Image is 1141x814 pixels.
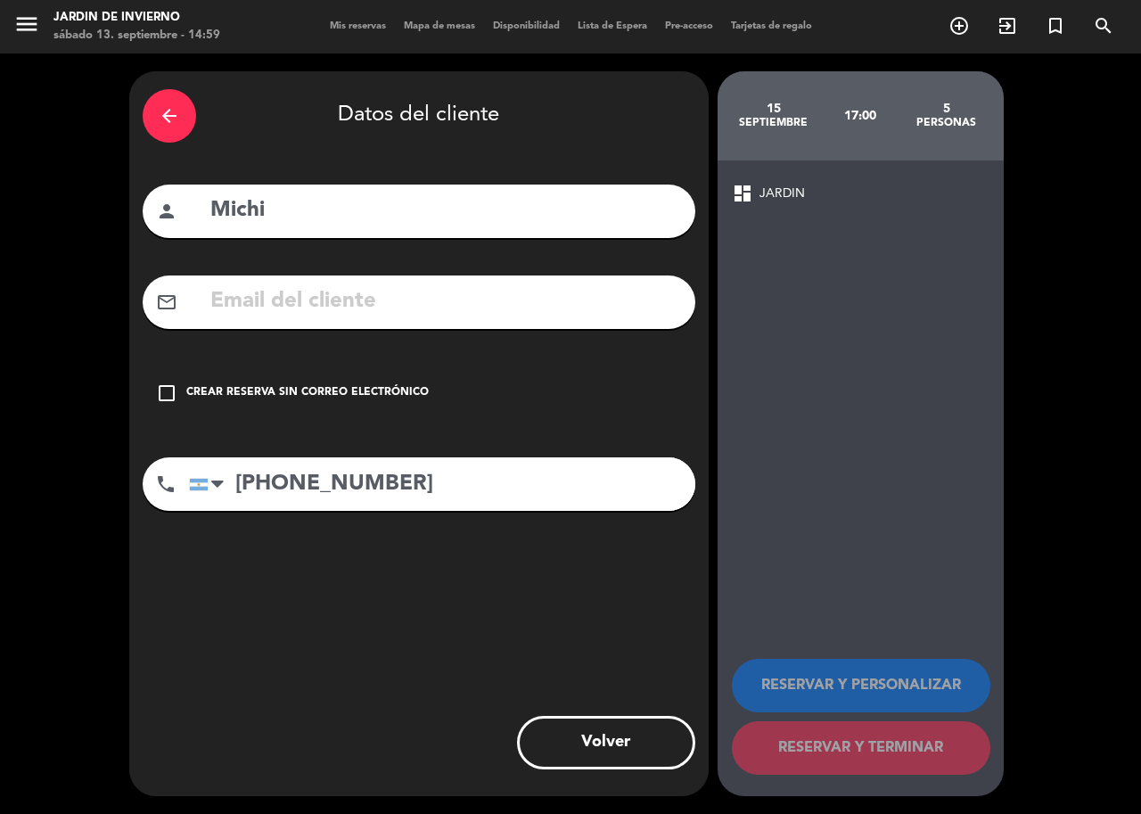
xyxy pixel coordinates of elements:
input: Email del cliente [209,284,682,320]
i: arrow_back [159,105,180,127]
div: Datos del cliente [143,85,695,147]
div: 15 [731,102,817,116]
div: JARDIN DE INVIERNO [53,9,220,27]
i: search [1093,15,1114,37]
span: Mis reservas [321,21,395,31]
span: Disponibilidad [484,21,569,31]
i: add_circle_outline [948,15,970,37]
button: RESERVAR Y PERSONALIZAR [732,659,990,712]
div: 17:00 [817,85,903,147]
span: JARDIN [759,184,805,204]
i: turned_in_not [1045,15,1066,37]
i: mail_outline [156,292,177,313]
button: RESERVAR Y TERMINAR [732,721,990,775]
div: sábado 13. septiembre - 14:59 [53,27,220,45]
div: personas [903,116,989,130]
input: Nombre del cliente [209,193,682,229]
span: Mapa de mesas [395,21,484,31]
span: dashboard [732,183,753,204]
div: Argentina: +54 [190,458,231,510]
div: septiembre [731,116,817,130]
i: check_box_outline_blank [156,382,177,404]
button: Volver [517,716,695,769]
span: Pre-acceso [656,21,722,31]
i: exit_to_app [997,15,1018,37]
button: menu [13,11,40,44]
span: Lista de Espera [569,21,656,31]
i: person [156,201,177,222]
i: phone [155,473,176,495]
div: Crear reserva sin correo electrónico [186,384,429,402]
input: Número de teléfono... [189,457,695,511]
span: Tarjetas de regalo [722,21,821,31]
i: menu [13,11,40,37]
div: 5 [903,102,989,116]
